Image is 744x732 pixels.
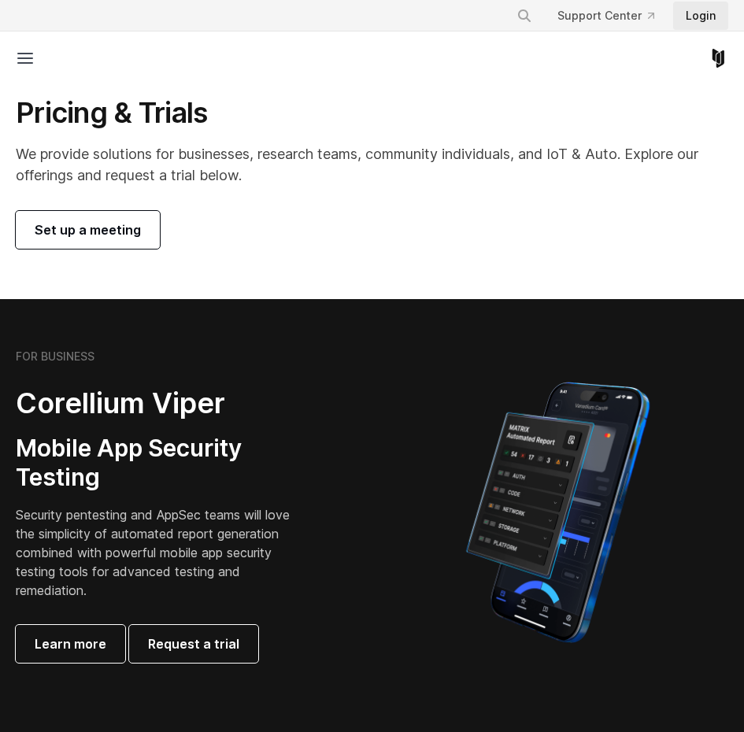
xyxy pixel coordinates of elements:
a: Support Center [545,2,667,30]
div: Navigation Menu [504,2,728,30]
p: Security pentesting and AppSec teams will love the simplicity of automated report generation comb... [16,505,297,600]
a: Login [673,2,728,30]
a: Learn more [16,625,125,663]
p: We provide solutions for businesses, research teams, community individuals, and IoT & Auto. Explo... [16,143,728,186]
h6: FOR BUSINESS [16,349,94,364]
span: Learn more [35,634,106,653]
button: Search [510,2,539,30]
img: Corellium MATRIX automated report on iPhone showing app vulnerability test results across securit... [439,375,676,650]
h1: Pricing & Trials [16,95,728,131]
h2: Corellium Viper [16,386,297,421]
a: Set up a meeting [16,211,160,249]
span: Request a trial [148,634,239,653]
a: Corellium Home [709,49,728,68]
a: Request a trial [129,625,258,663]
h3: Mobile App Security Testing [16,434,297,493]
span: Set up a meeting [35,220,141,239]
